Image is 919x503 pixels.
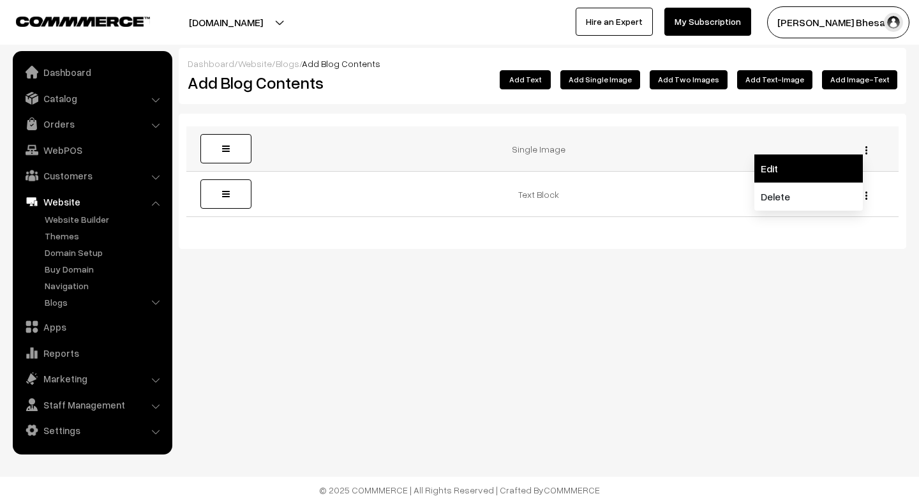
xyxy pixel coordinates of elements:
a: Buy Domain [41,262,168,276]
a: Apps [16,315,168,338]
a: Domain Setup [41,246,168,259]
a: My Subscription [664,8,751,36]
a: Hire an Expert [576,8,653,36]
a: Blogs [276,58,299,69]
a: Edit [754,154,863,183]
td: Single Image [258,126,828,172]
a: Dashboard [16,61,168,84]
div: / / / [188,57,897,70]
a: Delete [754,183,863,211]
span: Add Blog Contents [302,58,380,69]
h2: Add Blog Contents [188,73,412,93]
button: Add Single Image [560,70,640,89]
button: [DOMAIN_NAME] [144,6,308,38]
a: COMMMERCE [16,13,128,28]
a: Website [238,58,272,69]
img: COMMMERCE [16,17,150,26]
a: Staff Management [16,393,168,416]
a: Dashboard [188,58,234,69]
img: Menu [865,146,867,154]
button: Add Text-Image [737,70,812,89]
a: Customers [16,164,168,187]
a: Navigation [41,279,168,292]
img: user [884,13,903,32]
a: Blogs [41,296,168,309]
button: Add Two Images [650,70,728,89]
a: Catalog [16,87,168,110]
button: Add Text [500,70,551,89]
a: WebPOS [16,139,168,161]
a: Website [16,190,168,213]
td: Text Block [258,172,828,217]
a: Marketing [16,367,168,390]
a: Orders [16,112,168,135]
button: [PERSON_NAME] Bhesani… [767,6,909,38]
img: Menu [865,191,867,200]
a: Themes [41,229,168,243]
a: Reports [16,342,168,364]
button: Add Image-Text [822,70,897,89]
a: COMMMERCE [544,484,600,495]
a: Settings [16,419,168,442]
a: Website Builder [41,213,168,226]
